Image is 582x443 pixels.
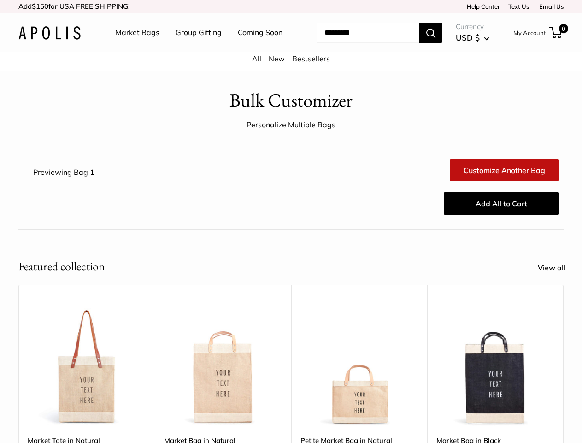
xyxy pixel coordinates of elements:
[300,308,418,426] a: Petite Market Bag in Naturaldescription_Effortless style that elevates every moment
[550,27,562,38] a: 0
[33,168,94,177] span: Previewing Bag 1
[436,308,554,426] img: Market Bag in Black
[456,33,480,42] span: USD $
[18,257,105,275] h2: Featured collection
[450,159,559,181] a: Customize Another Bag
[456,20,489,33] span: Currency
[456,30,489,45] button: USD $
[317,23,419,43] input: Search...
[164,308,282,426] img: Market Bag in Natural
[444,192,559,215] button: Add All to Cart
[238,26,282,40] a: Coming Soon
[269,54,285,63] a: New
[464,3,500,10] a: Help Center
[32,2,48,11] span: $150
[419,23,442,43] button: Search
[436,308,554,426] a: Market Bag in BlackMarket Bag in Black
[164,308,282,426] a: Market Bag in NaturalMarket Bag in Natural
[115,26,159,40] a: Market Bags
[292,54,330,63] a: Bestsellers
[176,26,222,40] a: Group Gifting
[559,24,568,33] span: 0
[28,308,146,426] img: description_Make it yours with custom printed text.
[28,308,146,426] a: description_Make it yours with custom printed text.description_The Original Market bag in its 4 n...
[508,3,529,10] a: Text Us
[300,308,418,426] img: Petite Market Bag in Natural
[536,3,564,10] a: Email Us
[513,27,546,38] a: My Account
[247,118,335,132] div: Personalize Multiple Bags
[538,261,576,275] a: View all
[229,87,353,114] h1: Bulk Customizer
[252,54,261,63] a: All
[18,26,81,40] img: Apolis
